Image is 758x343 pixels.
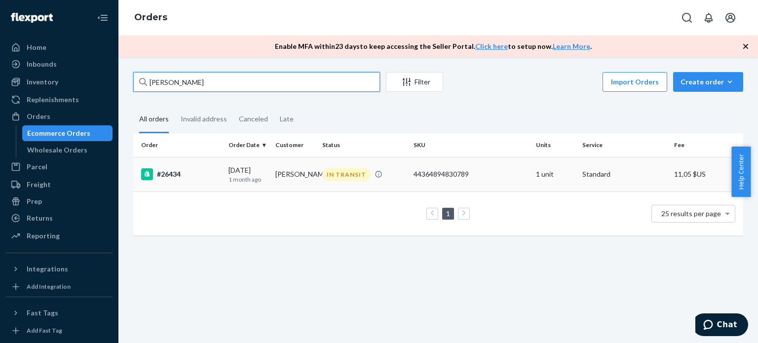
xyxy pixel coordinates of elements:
a: Inbounds [6,56,113,72]
div: Freight [27,180,51,190]
div: Canceled [239,106,268,132]
img: Flexport logo [11,13,53,23]
a: Orders [6,109,113,124]
div: #26434 [141,168,221,180]
button: Open notifications [699,8,719,28]
div: Create order [681,77,736,87]
a: Add Integration [6,281,113,293]
td: 1 unit [532,157,579,191]
div: Orders [27,112,50,121]
div: Add Fast Tag [27,326,62,335]
a: Home [6,39,113,55]
div: Filter [386,77,443,87]
td: [PERSON_NAME] [271,157,318,191]
th: Fee [670,133,743,157]
a: Learn More [553,42,590,50]
a: Inventory [6,74,113,90]
div: Replenishments [27,95,79,105]
a: Click here [475,42,508,50]
a: Orders [134,12,167,23]
div: Invalid address [181,106,227,132]
div: Late [280,106,294,132]
button: Close Navigation [93,8,113,28]
a: Ecommerce Orders [22,125,113,141]
button: Integrations [6,261,113,277]
th: Service [578,133,670,157]
button: Help Center [731,147,751,197]
a: Returns [6,210,113,226]
button: Open account menu [720,8,740,28]
p: Enable MFA within 23 days to keep accessing the Seller Portal. to setup now. . [275,41,592,51]
div: Wholesale Orders [27,145,87,155]
div: IN TRANSIT [322,168,371,181]
a: Reporting [6,228,113,244]
th: Order [133,133,225,157]
button: Create order [673,72,743,92]
span: 25 results per page [661,209,721,218]
a: Prep [6,193,113,209]
a: Parcel [6,159,113,175]
div: All orders [139,106,169,133]
th: Units [532,133,579,157]
div: 44364894830789 [414,169,528,179]
p: Standard [582,169,666,179]
button: Fast Tags [6,305,113,321]
div: Reporting [27,231,60,241]
div: Inventory [27,77,58,87]
button: Import Orders [603,72,667,92]
ol: breadcrumbs [126,3,175,32]
div: Ecommerce Orders [27,128,90,138]
th: SKU [410,133,531,157]
p: 1 month ago [228,175,267,184]
div: Add Integration [27,282,71,291]
div: Home [27,42,46,52]
a: Page 1 is your current page [444,209,452,218]
a: Wholesale Orders [22,142,113,158]
a: Add Fast Tag [6,325,113,337]
div: Fast Tags [27,308,58,318]
iframe: Ouvre un widget dans lequel vous pouvez chatter avec l’un de nos agents [695,313,748,338]
div: Parcel [27,162,47,172]
div: Inbounds [27,59,57,69]
a: Freight [6,177,113,192]
button: Open Search Box [677,8,697,28]
a: Replenishments [6,92,113,108]
div: Customer [275,141,314,149]
button: Filter [386,72,443,92]
td: 11,05 $US [670,157,743,191]
th: Status [318,133,410,157]
input: Search orders [133,72,380,92]
th: Order Date [225,133,271,157]
div: [DATE] [228,165,267,184]
div: Returns [27,213,53,223]
div: Prep [27,196,42,206]
div: Integrations [27,264,68,274]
